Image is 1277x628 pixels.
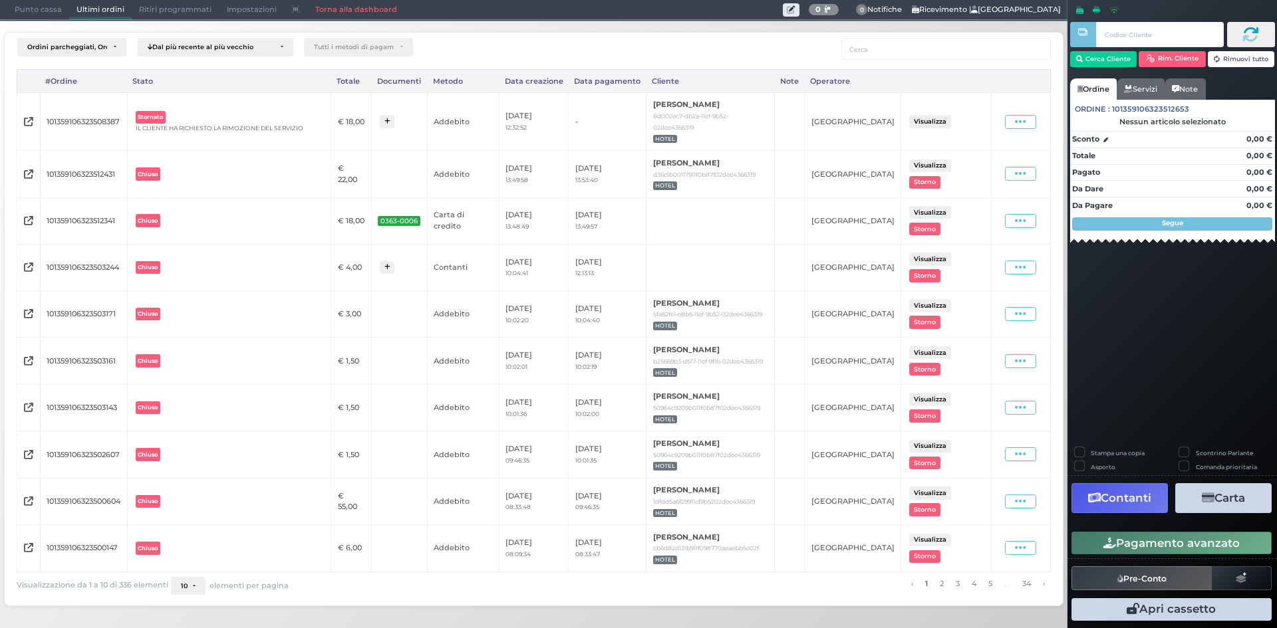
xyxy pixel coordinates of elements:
[815,5,821,14] b: 0
[40,478,127,524] td: 101359106323500604
[1091,463,1115,471] label: Asporto
[40,525,127,572] td: 101359106323500147
[505,124,527,131] small: 12:32:52
[1246,134,1272,144] strong: 0,00 €
[219,1,284,19] span: Impostazioni
[805,290,901,337] td: [GEOGRAPHIC_DATA]
[427,338,499,384] td: Addebito
[427,290,499,337] td: Addebito
[653,112,728,131] small: 8d002ec7-db2a-11ef-9b52-02dee4366319
[569,431,646,478] td: [DATE]
[1246,184,1272,193] strong: 0,00 €
[575,176,598,183] small: 13:53:40
[138,358,158,364] b: Chiuso
[138,498,158,504] b: Chiuso
[653,368,678,377] span: HOTEL
[653,532,720,542] b: [PERSON_NAME]
[138,310,158,317] b: Chiuso
[653,181,678,190] span: HOTEL
[805,197,901,244] td: [GEOGRAPHIC_DATA]
[40,244,127,290] td: 101359106323503244
[138,217,158,224] b: Chiuso
[653,544,759,552] small: cb6d82d131b911f098770aeaebb5e02f
[653,322,678,330] span: HOTEL
[569,290,646,337] td: [DATE]
[40,197,127,244] td: 101359106323512341
[1039,577,1048,591] a: pagina successiva
[575,316,600,324] small: 10:04:40
[569,478,646,524] td: [DATE]
[805,525,901,572] td: [GEOGRAPHIC_DATA]
[1175,483,1272,513] button: Carta
[653,498,755,505] small: 1dfdd5a6f29911ef9b5202dee4366319
[1139,51,1206,67] button: Rim. Cliente
[1165,78,1205,100] a: Note
[40,338,127,384] td: 101359106323503161
[331,197,371,244] td: € 18,00
[1072,134,1099,145] strong: Sconto
[575,269,594,276] small: 12:13:13
[653,171,756,178] small: d36e1b00117911f0b87f02dee4366319
[505,457,529,464] small: 09:46:35
[653,415,678,424] span: HOTEL
[909,503,940,516] button: Storno
[1246,201,1272,210] strong: 0,00 €
[148,43,274,51] div: Dal più recente al più vecchio
[1072,151,1095,160] strong: Totale
[499,338,569,384] td: [DATE]
[575,223,597,230] small: 13:49:57
[653,509,678,518] span: HOTEL
[569,70,646,92] div: Data pagamento
[307,1,404,19] a: Torna alla dashboard
[1071,566,1212,590] button: Pre-Conto
[1112,104,1189,115] span: 101359106323512653
[575,550,600,558] small: 08:33:47
[27,43,107,51] div: Ordini parcheggiati, Ordini aperti, Ordini chiusi
[1208,51,1275,67] button: Rimuovi tutto
[1091,449,1145,457] label: Stampa una copia
[171,577,206,595] button: 10
[331,151,371,197] td: € 22,00
[499,70,569,92] div: Data creazione
[856,4,868,16] span: 0
[653,345,720,354] b: [PERSON_NAME]
[909,457,940,469] button: Storno
[136,124,323,132] small: IL CLIENTE HA RICHIESTO LA RIMOZIONE DEL SERVIZIO
[427,197,499,244] td: Carta di credito
[805,92,901,150] td: [GEOGRAPHIC_DATA]
[505,176,528,183] small: 13:49:58
[171,577,289,595] div: elementi per pagina
[7,1,69,19] span: Punto cassa
[331,70,371,92] div: Totale
[575,457,597,464] small: 10:01:35
[1075,104,1110,115] span: Ordine :
[427,151,499,197] td: Addebito
[40,151,127,197] td: 101359106323512431
[132,1,219,19] span: Ritiri programmati
[909,223,940,235] button: Storno
[569,525,646,572] td: [DATE]
[653,451,760,459] small: 50964c9209b011f0b87f02dee4366319
[331,92,371,150] td: € 18,00
[968,577,980,591] a: alla pagina 4
[907,577,917,591] a: pagina precedente
[909,176,940,189] button: Storno
[427,478,499,524] td: Addebito
[653,439,720,448] b: [PERSON_NAME]
[646,70,775,92] div: Cliente
[331,244,371,290] td: € 4,00
[138,114,163,120] b: Stornato
[1196,463,1257,471] label: Comanda prioritaria
[40,384,127,431] td: 101359106323503143
[331,478,371,524] td: € 55,00
[653,158,720,167] b: [PERSON_NAME]
[505,223,529,230] small: 13:48:49
[499,478,569,524] td: [DATE]
[138,38,293,56] button: Dal più recente al più vecchio
[427,70,499,92] div: Metodo
[127,70,331,92] div: Stato
[909,440,950,453] button: Visualizza
[40,92,127,150] td: 101359106323508387
[984,577,996,591] a: alla pagina 5
[952,577,963,591] a: alla pagina 3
